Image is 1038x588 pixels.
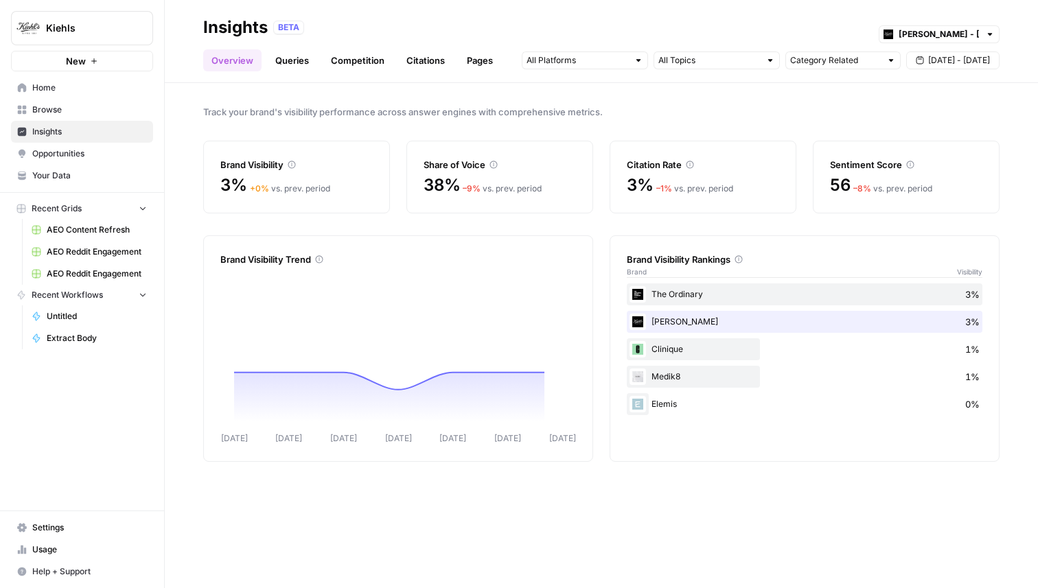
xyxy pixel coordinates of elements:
span: [DATE] - [DATE] [928,54,990,67]
a: Citations [398,49,453,71]
span: – 1 % [656,183,672,193]
div: Brand Visibility [220,158,373,172]
span: 38% [424,174,460,196]
span: Track your brand's visibility performance across answer engines with comprehensive metrics. [203,105,1000,119]
span: Brand [627,266,647,277]
a: Competition [323,49,393,71]
span: Recent Grids [32,202,82,215]
div: Elemis [627,393,982,415]
a: Pages [459,49,501,71]
a: AEO Reddit Engagement [25,263,153,285]
img: lbzhdkgn1ruc4m4z5mjfsqir60oh [630,314,646,330]
img: 0b58p10nk298im49qymyddyeu4sw [630,341,646,357]
div: vs. prev. period [463,183,542,195]
tspan: [DATE] [494,433,521,443]
input: Category Related [790,54,881,67]
span: AEO Reddit Engagement [47,268,147,280]
button: Workspace: Kiehls [11,11,153,45]
a: Settings [11,517,153,539]
span: Kiehls [46,21,129,35]
span: 3% [627,174,654,196]
button: Help + Support [11,561,153,583]
a: Browse [11,99,153,121]
div: vs. prev. period [250,183,330,195]
div: [PERSON_NAME] [627,311,982,333]
span: AEO Reddit Engagement [47,246,147,258]
div: Sentiment Score [830,158,982,172]
div: Medik8 [627,366,982,388]
span: – 8 % [853,183,871,193]
span: + 0 % [250,183,269,193]
tspan: [DATE] [221,433,248,443]
a: Insights [11,121,153,143]
tspan: [DATE] [275,433,302,443]
button: Recent Grids [11,198,153,219]
span: Usage [32,543,147,556]
tspan: [DATE] [439,433,466,443]
input: All Topics [658,54,760,67]
img: 1t0k3rxub7xjuwm09mezwmq6ezdv [630,286,646,303]
div: Brand Visibility Trend [220,252,576,266]
div: vs. prev. period [656,183,733,195]
span: Visibility [957,266,982,277]
div: Citation Rate [627,158,779,172]
span: 0% [965,397,980,411]
span: Opportunities [32,148,147,160]
span: Settings [32,521,147,534]
button: New [11,51,153,71]
button: [DATE] - [DATE] [906,51,1000,69]
span: Extract Body [47,332,147,344]
span: 1% [965,342,980,356]
a: Opportunities [11,143,153,165]
span: Recent Workflows [32,289,103,301]
span: 3% [965,287,980,301]
div: vs. prev. period [853,183,932,195]
div: Insights [203,16,268,38]
span: Your Data [32,169,147,182]
img: Kiehls Logo [16,16,41,40]
div: Brand Visibility Rankings [627,252,982,266]
span: Help + Support [32,565,147,578]
span: AEO Content Refresh [47,224,147,236]
a: Queries [267,49,317,71]
input: All Platforms [527,54,628,67]
div: The Ordinary [627,283,982,305]
span: 3% [220,174,247,196]
span: – 9 % [463,183,481,193]
span: 3% [965,315,980,329]
span: 56 [830,174,851,196]
a: Overview [203,49,262,71]
tspan: [DATE] [385,433,412,443]
tspan: [DATE] [549,433,576,443]
div: Share of Voice [424,158,576,172]
a: Usage [11,539,153,561]
span: Home [32,82,147,94]
a: AEO Reddit Engagement [25,241,153,263]
tspan: [DATE] [330,433,357,443]
button: Recent Workflows [11,285,153,305]
a: Your Data [11,165,153,187]
div: BETA [273,21,304,34]
a: Untitled [25,305,153,327]
span: Untitled [47,310,147,322]
div: Clinique [627,338,982,360]
a: Extract Body [25,327,153,349]
img: 8hwi8zl0nptjmi9m5najyhe6d0od [630,368,646,385]
span: New [66,54,86,68]
input: Kiehl's - UK [899,27,980,41]
a: Home [11,77,153,99]
span: Browse [32,104,147,116]
span: Insights [32,126,147,138]
span: 1% [965,370,980,384]
img: yh7t5lmutnw7hngory6ohgo9d0em [630,396,646,412]
a: AEO Content Refresh [25,219,153,241]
